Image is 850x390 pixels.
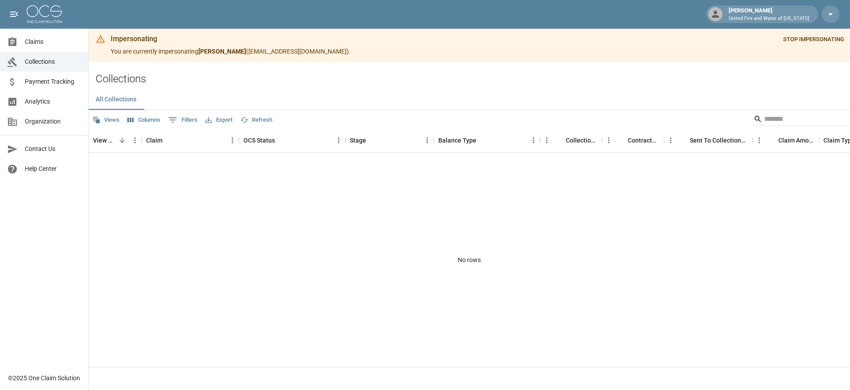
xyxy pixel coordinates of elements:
span: Payment Tracking [25,77,81,86]
div: Contractor Amount [628,128,660,153]
div: No rows [89,153,850,367]
div: Contractor Amount [602,128,664,153]
div: View Collection [89,128,142,153]
button: Sort [116,134,128,147]
span: Organization [25,117,81,126]
button: Menu [527,134,540,147]
button: Sort [677,134,690,147]
button: Sort [766,134,778,147]
button: Menu [540,134,553,147]
div: Balance Type [434,128,540,153]
div: Claim Amount [753,128,819,153]
span: Help Center [25,164,81,174]
div: Impersonating [111,34,351,44]
div: Claim [146,128,162,153]
button: Menu [602,134,615,147]
div: OCS Status [239,128,345,153]
button: Menu [753,134,766,147]
strong: [PERSON_NAME] [198,48,246,55]
div: Balance Type [438,128,476,153]
button: Menu [664,134,677,147]
button: Show filters [166,113,200,127]
span: Collections [25,57,81,66]
button: Views [90,113,122,127]
div: Sent To Collections Date [690,128,748,153]
button: Refresh [238,113,274,127]
button: Sort [615,134,628,147]
div: Stage [345,128,434,153]
button: All Collections [89,89,143,110]
div: Collections Fee [540,128,602,153]
button: Sort [553,134,566,147]
button: STOP IMPERSONATING [781,33,846,46]
div: [PERSON_NAME] [725,6,813,22]
button: Menu [128,134,142,147]
div: Claim [142,128,239,153]
h2: Collections [96,73,850,85]
span: Contact Us [25,144,81,154]
button: open drawer [5,5,23,23]
button: Sort [476,134,489,147]
div: Collections Fee [566,128,598,153]
div: © 2025 One Claim Solution [8,374,80,382]
div: OCS Status [243,128,275,153]
img: ocs-logo-white-transparent.png [27,5,62,23]
button: Select columns [125,113,162,127]
div: Search [753,112,848,128]
button: Menu [421,134,434,147]
button: Menu [332,134,345,147]
div: You are currently impersonating ( [EMAIL_ADDRESS][DOMAIN_NAME] ). [111,31,351,59]
div: Sent To Collections Date [664,128,753,153]
button: Menu [226,134,239,147]
button: Sort [366,134,379,147]
button: Sort [275,134,287,147]
div: Stage [350,128,366,153]
div: dynamic tabs [89,89,850,110]
button: Sort [162,134,175,147]
span: Analytics [25,97,81,106]
span: Claims [25,37,81,46]
button: Export [203,113,235,127]
div: View Collection [93,128,116,153]
p: United Fire and Water of [US_STATE] [729,15,809,23]
div: Claim Amount [778,128,815,153]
